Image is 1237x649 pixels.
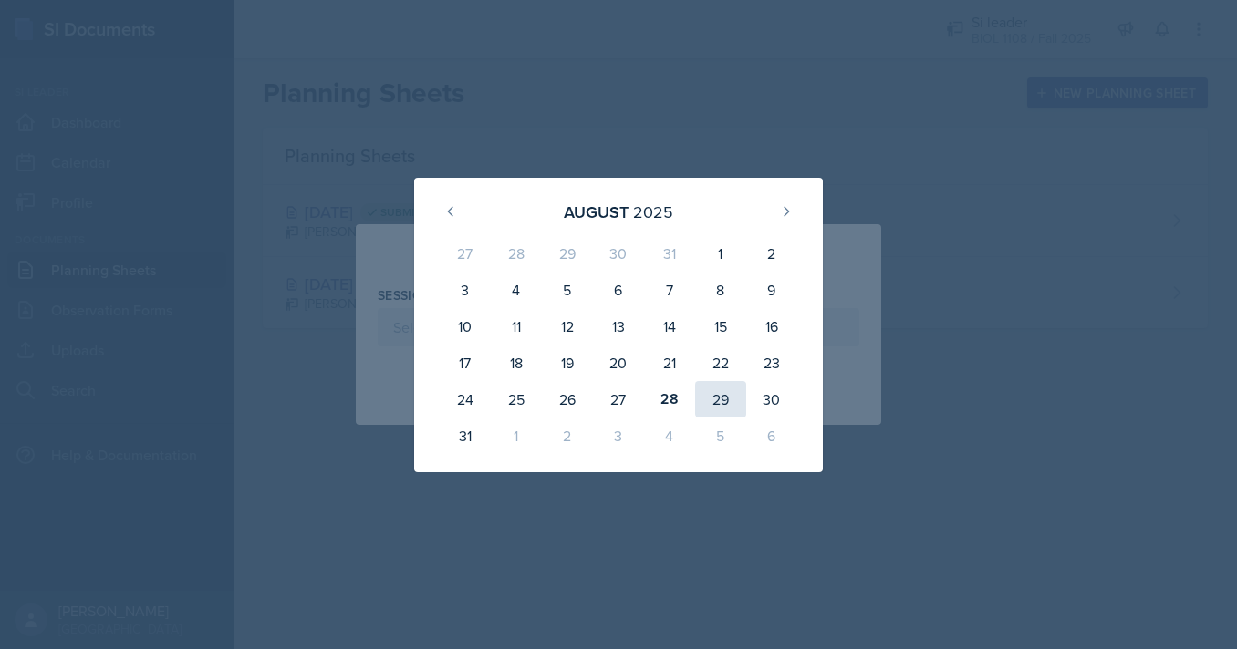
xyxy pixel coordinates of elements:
div: 20 [593,345,644,381]
div: 6 [746,417,797,454]
div: 27 [440,235,491,272]
div: 22 [695,345,746,381]
div: 8 [695,272,746,308]
div: 30 [746,381,797,417]
div: 2025 [633,200,673,224]
div: 28 [644,381,695,417]
div: 4 [644,417,695,454]
div: 23 [746,345,797,381]
div: 18 [491,345,542,381]
div: 1 [491,417,542,454]
div: 9 [746,272,797,308]
div: August [564,200,629,224]
div: 29 [542,235,593,272]
div: 27 [593,381,644,417]
div: 10 [440,308,491,345]
div: 25 [491,381,542,417]
div: 16 [746,308,797,345]
div: 29 [695,381,746,417]
div: 7 [644,272,695,308]
div: 3 [440,272,491,308]
div: 17 [440,345,491,381]
div: 3 [593,417,644,454]
div: 31 [644,235,695,272]
div: 6 [593,272,644,308]
div: 21 [644,345,695,381]
div: 1 [695,235,746,272]
div: 28 [491,235,542,272]
div: 19 [542,345,593,381]
div: 4 [491,272,542,308]
div: 30 [593,235,644,272]
div: 12 [542,308,593,345]
div: 2 [746,235,797,272]
div: 2 [542,417,593,454]
div: 26 [542,381,593,417]
div: 14 [644,308,695,345]
div: 15 [695,308,746,345]
div: 31 [440,417,491,454]
div: 11 [491,308,542,345]
div: 5 [542,272,593,308]
div: 5 [695,417,746,454]
div: 13 [593,308,644,345]
div: 24 [440,381,491,417]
